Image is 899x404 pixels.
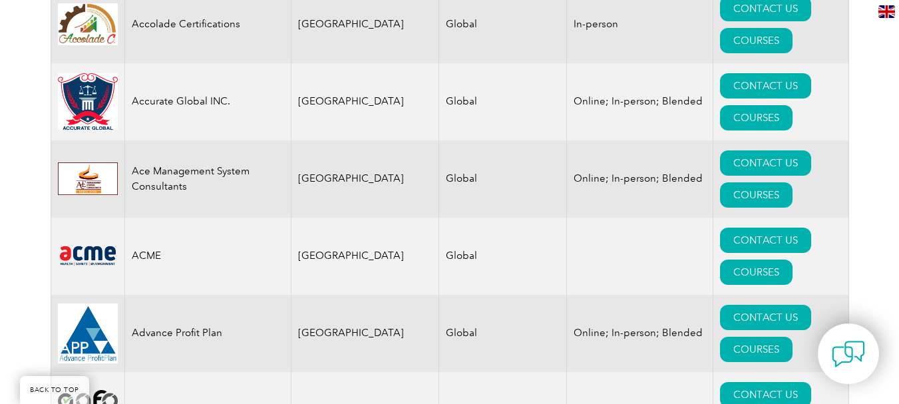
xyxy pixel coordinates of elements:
[124,140,291,218] td: Ace Management System Consultants
[720,228,811,253] a: CONTACT US
[58,244,118,268] img: 0f03f964-e57c-ec11-8d20-002248158ec2-logo.png
[720,305,811,330] a: CONTACT US
[439,218,567,295] td: Global
[720,28,793,53] a: COURSES
[291,218,439,295] td: [GEOGRAPHIC_DATA]
[439,63,567,140] td: Global
[291,295,439,372] td: [GEOGRAPHIC_DATA]
[291,140,439,218] td: [GEOGRAPHIC_DATA]
[720,260,793,285] a: COURSES
[720,337,793,362] a: COURSES
[291,63,439,140] td: [GEOGRAPHIC_DATA]
[58,3,118,45] img: 1a94dd1a-69dd-eb11-bacb-002248159486-logo.jpg
[20,376,89,404] a: BACK TO TOP
[439,140,567,218] td: Global
[720,73,811,99] a: CONTACT US
[124,218,291,295] td: ACME
[832,337,865,371] img: contact-chat.png
[124,295,291,372] td: Advance Profit Plan
[58,162,118,195] img: 306afd3c-0a77-ee11-8179-000d3ae1ac14-logo.jpg
[567,63,713,140] td: Online; In-person; Blended
[567,140,713,218] td: Online; In-person; Blended
[720,105,793,130] a: COURSES
[58,303,118,363] img: cd2924ac-d9bc-ea11-a814-000d3a79823d-logo.jpg
[878,5,895,18] img: en
[124,63,291,140] td: Accurate Global INC.
[439,295,567,372] td: Global
[58,73,118,130] img: a034a1f6-3919-f011-998a-0022489685a1-logo.png
[720,182,793,208] a: COURSES
[720,150,811,176] a: CONTACT US
[567,295,713,372] td: Online; In-person; Blended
